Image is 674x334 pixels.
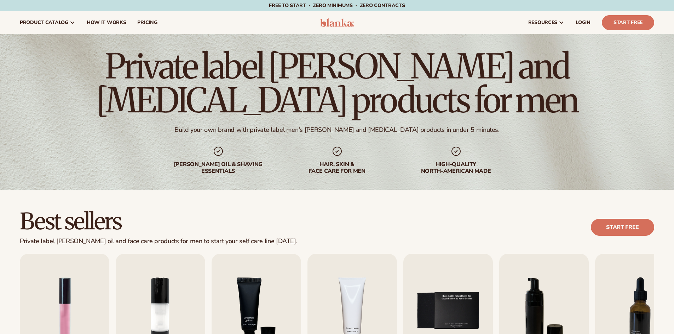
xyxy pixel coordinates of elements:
span: LOGIN [576,20,591,25]
a: Start Free [602,15,654,30]
a: Start free [591,219,654,236]
a: How It Works [81,11,132,34]
span: product catalog [20,20,68,25]
span: resources [528,20,557,25]
a: pricing [132,11,163,34]
div: hair, skin & face care for men [292,161,382,175]
span: pricing [137,20,157,25]
span: Free to start · ZERO minimums · ZERO contracts [269,2,405,9]
div: High-quality North-american made [411,161,501,175]
div: [PERSON_NAME] oil & shaving essentials [173,161,264,175]
div: Private label [PERSON_NAME] oil and face care products for men to start your self care line [DATE]. [20,238,297,245]
a: resources [523,11,570,34]
h1: Private label [PERSON_NAME] and [MEDICAL_DATA] products for men [20,49,654,117]
span: How It Works [87,20,126,25]
img: logo [320,18,354,27]
h2: Best sellers [20,210,297,233]
div: Build your own brand with private label men's [PERSON_NAME] and [MEDICAL_DATA] products in under ... [174,126,499,134]
a: product catalog [14,11,81,34]
a: LOGIN [570,11,596,34]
